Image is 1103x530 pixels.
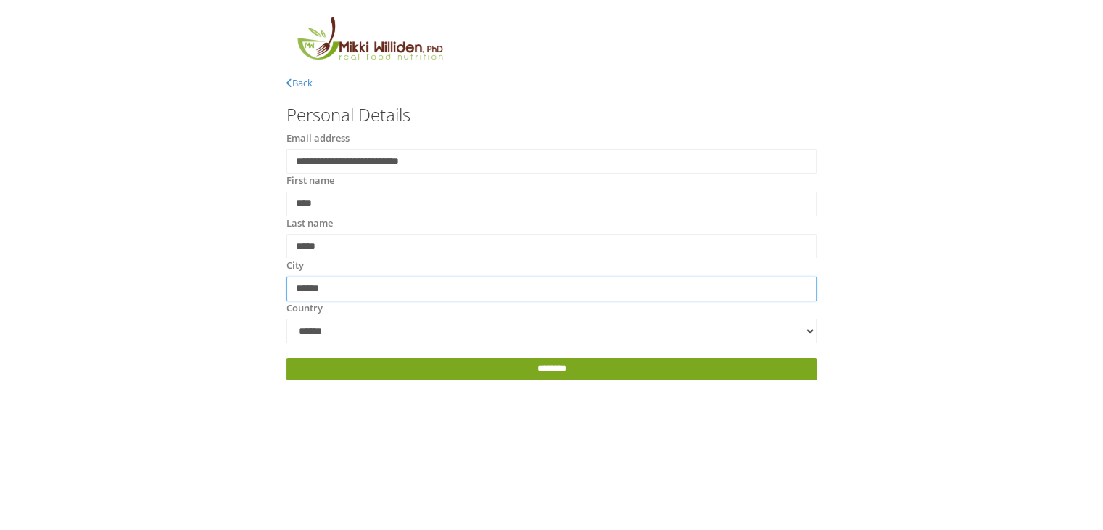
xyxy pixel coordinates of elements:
img: MikkiLogoMain.png [286,15,452,69]
label: Last name [286,216,333,231]
label: Country [286,301,323,316]
a: Back [286,76,313,89]
label: Email address [286,131,350,146]
label: First name [286,174,334,188]
label: City [286,258,304,273]
h3: Personal Details [286,105,817,124]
